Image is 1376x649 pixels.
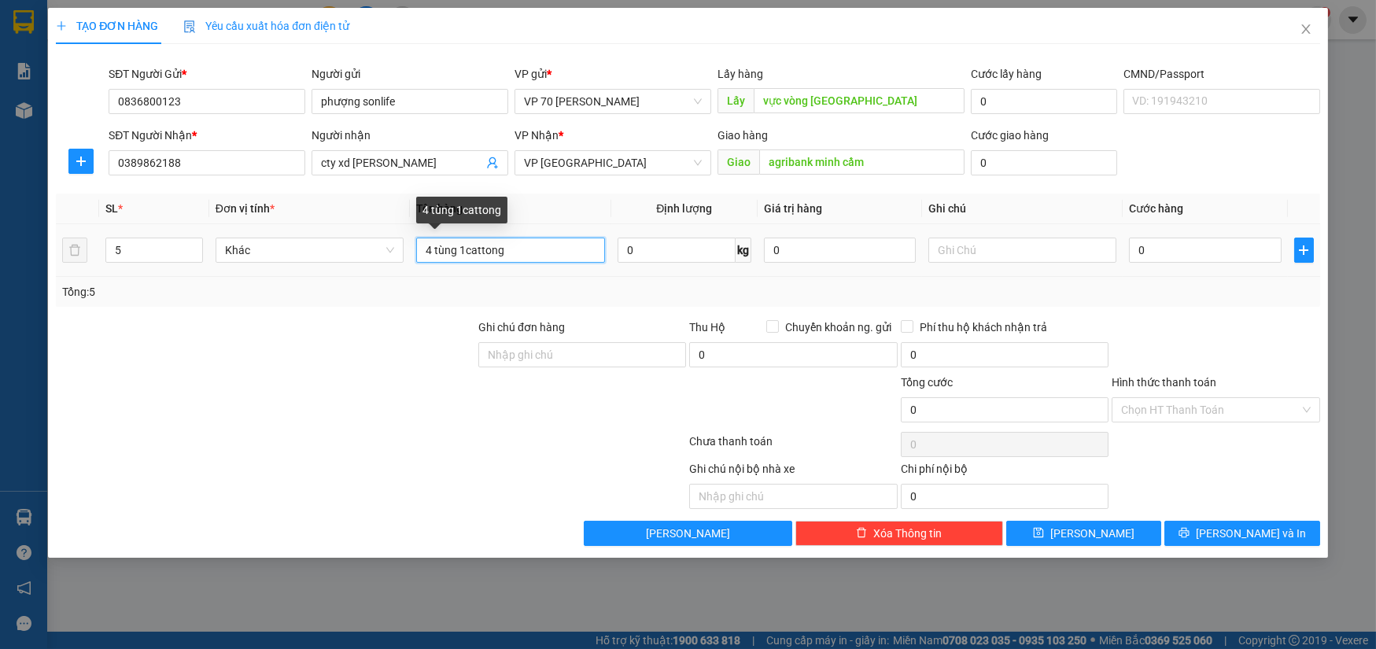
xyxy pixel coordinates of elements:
span: Đơn vị tính [216,202,275,215]
label: Ghi chú đơn hàng [478,321,565,334]
span: Xóa Thông tin [873,525,942,542]
div: VP gửi [515,65,711,83]
div: SĐT Người Gửi [109,65,305,83]
button: printer[PERSON_NAME] và In [1164,521,1319,546]
input: VD: Bàn, Ghế [416,238,605,263]
input: Cước giao hàng [971,150,1116,175]
button: plus [68,149,94,174]
span: [PERSON_NAME] [22,7,214,37]
span: Tổng cước [901,376,953,389]
span: [PERSON_NAME] và In [1196,525,1306,542]
span: delete [856,527,867,540]
input: Cước lấy hàng [971,89,1116,114]
span: plus [56,20,67,31]
span: SL [105,202,118,215]
span: TẠO ĐƠN HÀNG [56,20,158,32]
span: VP Nhận [515,129,559,142]
label: Cước lấy hàng [971,68,1042,80]
span: [DATE] [106,39,131,50]
span: Thu Hộ [689,321,725,334]
input: Dọc đường [759,149,965,175]
span: kg [736,238,751,263]
input: Nhập ghi chú [689,484,897,509]
span: Lấy hàng [718,68,763,80]
button: plus [1294,238,1314,263]
input: Dọc đường [754,88,965,113]
div: SĐT Người Nhận [109,127,305,144]
div: Người nhận [312,127,508,144]
span: plus [1295,244,1313,256]
div: Chi phí nội bộ [901,460,1109,484]
span: VP Quảng Bình [524,151,702,175]
span: Chuyển khoản ng. gửi [779,319,898,336]
img: icon [183,20,196,33]
span: Lấy [718,88,754,113]
span: VPNH1410250008 [13,52,223,82]
span: Giá trị hàng [764,202,822,215]
div: Ghi chú nội bộ nhà xe [689,460,897,484]
span: Giao [718,149,759,175]
button: deleteXóa Thông tin [795,521,1003,546]
label: Hình thức thanh toán [1112,376,1216,389]
span: Khác [225,238,395,262]
button: [PERSON_NAME] [584,521,791,546]
span: [PERSON_NAME] [1050,525,1134,542]
span: VP 70 Nguyễn Hoàng [524,90,702,113]
input: Ghi chú đơn hàng [478,342,686,367]
span: Định lượng [656,202,712,215]
div: Người gửi [312,65,508,83]
label: Cước giao hàng [971,129,1049,142]
button: save[PERSON_NAME] [1006,521,1161,546]
span: Phí thu hộ khách nhận trả [913,319,1053,336]
div: 4 tùng 1cattong [416,197,507,223]
th: Ghi chú [922,194,1123,224]
span: plus [69,155,93,168]
button: delete [62,238,87,263]
span: Cước hàng [1129,202,1183,215]
span: user-add [486,157,499,169]
span: printer [1179,527,1190,540]
input: 0 [764,238,916,263]
span: Yêu cầu xuất hóa đơn điện tử [183,20,349,32]
span: [PERSON_NAME] [646,525,730,542]
div: Chưa thanh toán [688,433,899,460]
span: close [1300,23,1312,35]
div: Tổng: 5 [62,283,531,301]
button: Close [1284,8,1328,52]
span: Giao hàng [718,129,768,142]
span: save [1033,527,1044,540]
div: CMND/Passport [1123,65,1320,83]
input: Ghi Chú [928,238,1117,263]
